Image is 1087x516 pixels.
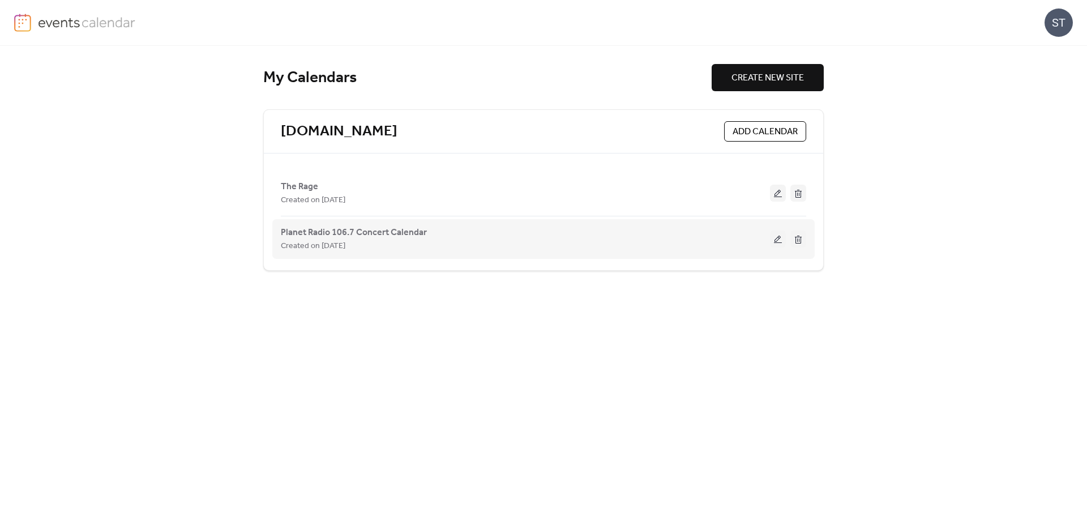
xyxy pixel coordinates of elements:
[281,194,345,207] span: Created on [DATE]
[281,229,427,236] a: Planet Radio 106.7 Concert Calendar
[712,64,824,91] button: CREATE NEW SITE
[281,226,427,240] span: Planet Radio 106.7 Concert Calendar
[38,14,136,31] img: logo-type
[733,125,798,139] span: ADD CALENDAR
[14,14,31,32] img: logo
[281,184,318,190] a: The Rage
[281,180,318,194] span: The Rage
[731,71,804,85] span: CREATE NEW SITE
[281,240,345,253] span: Created on [DATE]
[724,121,806,142] button: ADD CALENDAR
[263,68,712,88] div: My Calendars
[281,122,397,141] a: [DOMAIN_NAME]
[1045,8,1073,37] div: ST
